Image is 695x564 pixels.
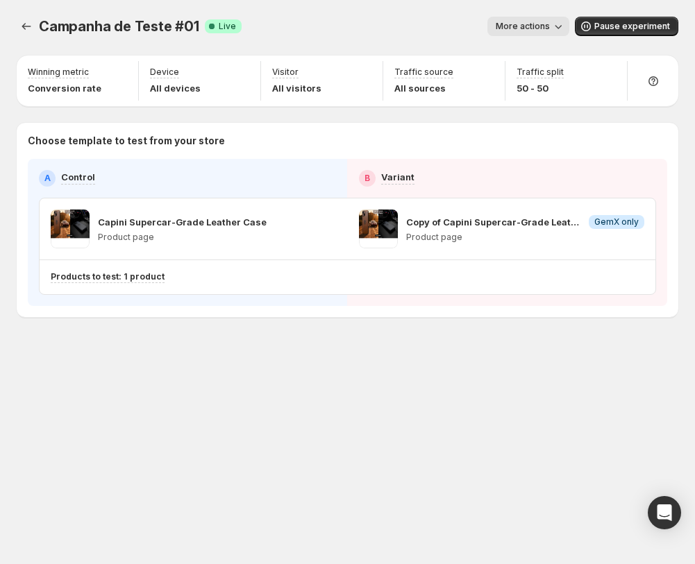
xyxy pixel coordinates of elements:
p: Winning metric [28,67,89,78]
button: More actions [487,17,569,36]
p: Variant [381,170,415,184]
img: Copy of Capini Supercar-Grade Leather Case [359,210,398,248]
p: Choose template to test from your store [28,134,667,148]
p: Copy of Capini Supercar-Grade Leather Case [406,215,584,229]
span: More actions [496,21,550,32]
button: Pause experiment [575,17,678,36]
h2: A [44,173,51,184]
p: Products to test: 1 product [51,271,165,282]
div: Open Intercom Messenger [648,496,681,529]
p: Visitor [272,67,299,78]
span: Pause experiment [594,21,670,32]
p: All sources [394,81,453,95]
p: All devices [150,81,201,95]
span: Campanha de Teste #01 [39,18,199,35]
span: Live [219,21,236,32]
p: Product page [98,232,267,243]
h2: B [365,173,370,184]
p: Conversion rate [28,81,101,95]
p: 50 - 50 [517,81,564,95]
p: Control [61,170,95,184]
p: Traffic source [394,67,453,78]
p: Device [150,67,179,78]
p: All visitors [272,81,321,95]
img: Capini Supercar-Grade Leather Case [51,210,90,248]
p: Product page [406,232,645,243]
p: Capini Supercar-Grade Leather Case [98,215,267,229]
button: Experiments [17,17,36,36]
p: Traffic split [517,67,564,78]
span: GemX only [594,216,639,228]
